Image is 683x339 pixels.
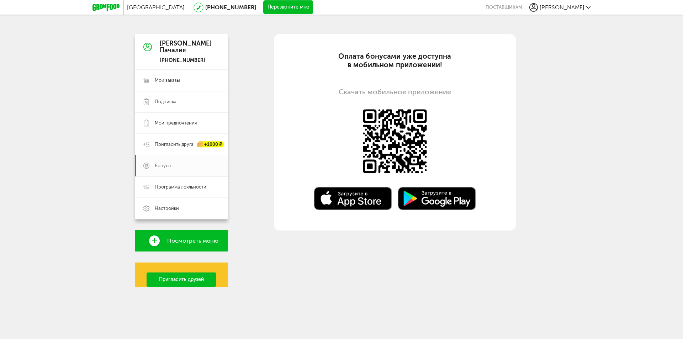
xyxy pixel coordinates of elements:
a: Настройки [135,198,228,219]
a: [PHONE_NUMBER] [205,4,256,11]
a: Программа лояльности [135,176,228,198]
span: Мои предпочтения [155,120,197,126]
a: Посмотреть меню [135,230,228,251]
a: Мои предпочтения [135,112,228,134]
span: Мои заказы [155,77,180,84]
span: [GEOGRAPHIC_DATA] [127,4,185,11]
span: Пригласить друга [155,141,194,148]
div: [PERSON_NAME] Пачалия [160,40,212,54]
a: Подписка [135,91,228,112]
span: Посмотреть меню [167,238,218,244]
div: +1000 ₽ [197,142,224,148]
img: Доступно в AppStore [361,107,429,175]
a: Бонусы [135,155,228,176]
img: Доступно в AppStore [314,186,392,211]
div: [PHONE_NUMBER] [160,57,212,64]
div: Скачать мобильное приложение [292,88,498,96]
a: Пригласить друзей [147,272,216,287]
a: Пригласить друга +1000 ₽ [135,134,228,155]
span: Программа лояльности [155,184,206,190]
span: Бонусы [155,163,171,169]
a: Мои заказы [135,70,228,91]
div: Оплата бонусами уже доступна в мобильном приложении! [292,52,498,69]
button: Перезвоните мне [263,0,313,15]
span: Настройки [155,205,179,212]
span: Подписка [155,99,176,105]
img: Доступно в Google Play [398,186,476,211]
span: [PERSON_NAME] [540,4,584,11]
